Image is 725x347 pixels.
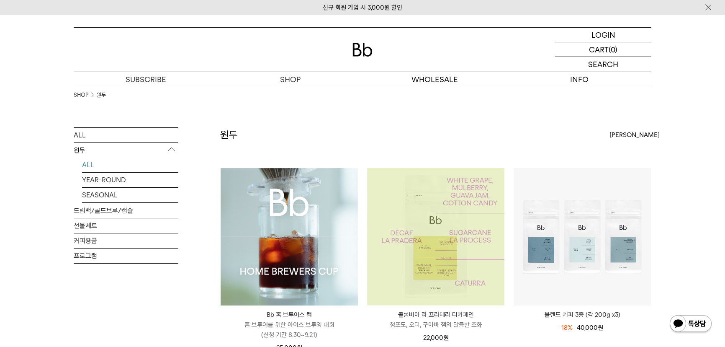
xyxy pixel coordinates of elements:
[82,173,178,187] a: YEAR-ROUND
[362,72,507,87] p: WHOLESALE
[221,168,358,306] img: Bb 홈 브루어스 컵
[221,310,358,320] p: Bb 홈 브루어스 컵
[74,233,178,248] a: 커피용품
[609,130,660,140] span: [PERSON_NAME]
[514,168,651,306] img: 블렌드 커피 3종 (각 200g x3)
[577,324,603,331] span: 40,000
[555,28,651,42] a: LOGIN
[514,310,651,320] a: 블렌드 커피 3종 (각 200g x3)
[423,334,449,342] span: 22,000
[74,249,178,263] a: 프로그램
[589,42,609,57] p: CART
[218,72,362,87] a: SHOP
[367,310,504,330] a: 콜롬비아 라 프라데라 디카페인 청포도, 오디, 구아바 잼의 달콤한 조화
[598,324,603,331] span: 원
[609,42,617,57] p: (0)
[82,188,178,202] a: SEASONAL
[561,323,573,333] div: 18%
[74,128,178,142] a: ALL
[74,203,178,218] a: 드립백/콜드브루/캡슐
[221,320,358,340] p: 홈 브루어를 위한 아이스 브루잉 대회 (신청 기간 8.30~9.21)
[367,320,504,330] p: 청포도, 오디, 구아바 잼의 달콤한 조화
[588,57,618,72] p: SEARCH
[74,91,88,99] a: SHOP
[367,310,504,320] p: 콜롬비아 라 프라데라 디카페인
[591,28,615,42] p: LOGIN
[352,43,373,57] img: 로고
[507,72,651,87] p: INFO
[555,42,651,57] a: CART (0)
[82,158,178,172] a: ALL
[323,4,402,11] a: 신규 회원 가입 시 3,000원 할인
[220,128,238,142] h2: 원두
[74,218,178,233] a: 선물세트
[74,72,218,87] a: SUBSCRIBE
[669,314,712,334] img: 카카오톡 채널 1:1 채팅 버튼
[367,168,504,306] img: 1000001187_add2_054.jpg
[367,168,504,306] a: 콜롬비아 라 프라데라 디카페인
[221,310,358,340] a: Bb 홈 브루어스 컵 홈 브루어를 위한 아이스 브루잉 대회(신청 기간 8.30~9.21)
[97,91,106,99] a: 원두
[443,334,449,342] span: 원
[74,143,178,158] p: 원두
